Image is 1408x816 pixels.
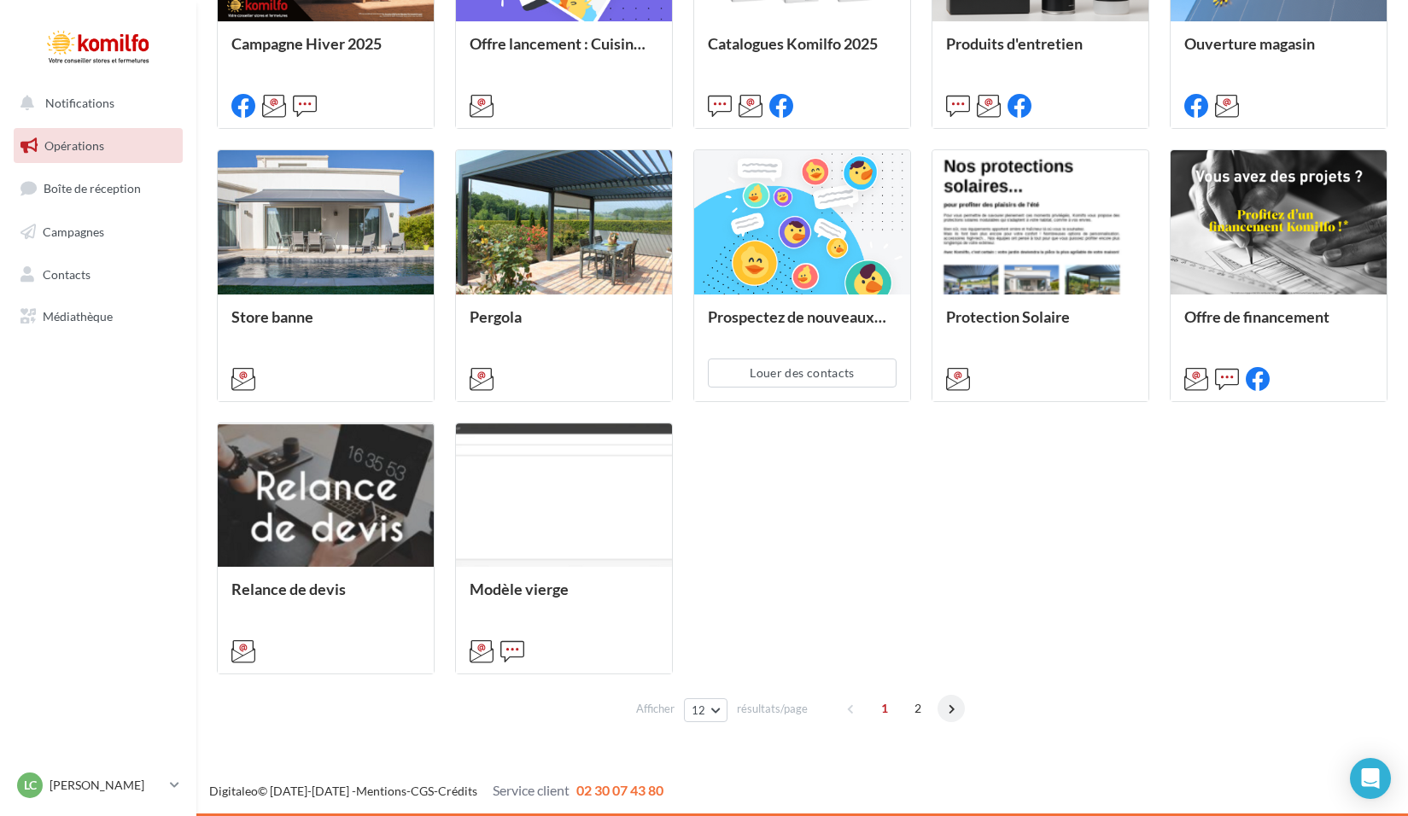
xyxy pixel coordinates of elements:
span: Service client [493,782,570,798]
p: [PERSON_NAME] [50,777,163,794]
span: Lc [24,777,37,794]
button: Louer des contacts [708,358,897,388]
a: Contacts [10,257,186,293]
button: 12 [684,698,727,722]
span: Médiathèque [43,309,113,323]
a: Boîte de réception [10,170,186,207]
a: Crédits [438,784,477,798]
div: Modèle vierge [470,580,658,615]
a: Campagnes [10,214,186,250]
span: Notifications [45,96,114,110]
a: Opérations [10,128,186,164]
a: Médiathèque [10,299,186,335]
div: Offre de financement [1184,308,1373,342]
a: Mentions [356,784,406,798]
a: Digitaleo [209,784,258,798]
a: Lc [PERSON_NAME] [14,769,183,801]
div: Campagne Hiver 2025 [231,35,420,69]
div: Relance de devis [231,580,420,615]
div: Produits d'entretien [946,35,1135,69]
div: Catalogues Komilfo 2025 [708,35,897,69]
span: résultats/page [737,701,808,717]
span: Afficher [636,701,675,717]
span: Campagnes [43,224,104,239]
span: © [DATE]-[DATE] - - - [209,784,663,798]
span: 02 30 07 43 80 [576,782,663,798]
span: 12 [692,703,706,717]
span: Opérations [44,138,104,153]
div: Ouverture magasin [1184,35,1373,69]
div: Protection Solaire [946,308,1135,342]
div: Pergola [470,308,658,342]
div: Offre lancement : Cuisine extérieur [470,35,658,69]
div: Open Intercom Messenger [1350,758,1391,799]
a: CGS [411,784,434,798]
div: Store banne [231,308,420,342]
div: Prospectez de nouveaux contacts [708,308,897,342]
button: Notifications [10,85,179,121]
span: Boîte de réception [44,181,141,195]
span: Contacts [43,266,91,281]
span: 1 [871,695,898,722]
span: 2 [904,695,932,722]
